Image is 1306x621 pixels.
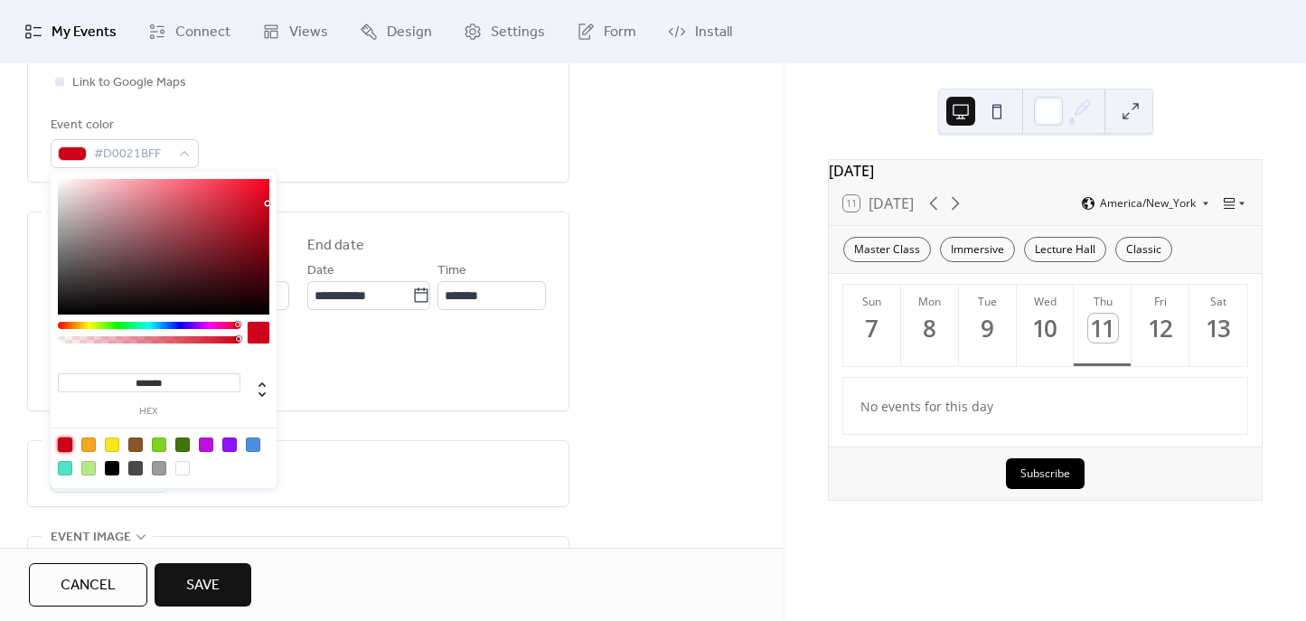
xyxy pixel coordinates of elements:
[249,7,342,56] a: Views
[846,385,1245,428] div: No events for this day
[135,7,244,56] a: Connect
[1022,294,1069,309] div: Wed
[901,285,959,367] button: Mon8
[155,563,251,607] button: Save
[1088,314,1118,343] div: 11
[58,407,240,417] label: hex
[563,7,650,56] a: Form
[1079,294,1126,309] div: Thu
[849,294,896,309] div: Sun
[940,237,1015,262] div: Immersive
[81,461,96,475] div: #B8E986
[307,260,334,282] span: Date
[972,314,1002,343] div: 9
[51,527,131,549] span: Event image
[11,7,130,56] a: My Events
[58,438,72,452] div: #D0021B
[387,22,432,43] span: Design
[604,22,636,43] span: Form
[1017,285,1075,367] button: Wed10
[175,461,190,475] div: #FFFFFF
[222,438,237,452] div: #9013FE
[72,72,186,94] span: Link to Google Maps
[58,461,72,475] div: #50E3C2
[907,294,954,309] div: Mon
[246,438,260,452] div: #4A90E2
[81,438,96,452] div: #F5A623
[1189,285,1247,367] button: Sat13
[52,22,117,43] span: My Events
[105,438,119,452] div: #F8E71C
[105,461,119,475] div: #000000
[307,235,364,257] div: End date
[175,22,230,43] span: Connect
[695,22,732,43] span: Install
[916,314,945,343] div: 8
[843,237,931,262] div: Master Class
[858,314,888,343] div: 7
[289,22,328,43] span: Views
[1195,294,1242,309] div: Sat
[186,575,220,597] span: Save
[959,285,1017,367] button: Tue9
[450,7,559,56] a: Settings
[61,575,116,597] span: Cancel
[199,438,213,452] div: #BD10E0
[1132,285,1189,367] button: Fri12
[1024,237,1106,262] div: Lecture Hall
[152,438,166,452] div: #7ED321
[51,115,195,136] div: Event color
[152,461,166,475] div: #9B9B9B
[654,7,746,56] a: Install
[346,7,446,56] a: Design
[94,144,170,165] span: #D0021BFF
[29,563,147,607] button: Cancel
[1006,458,1085,489] button: Subscribe
[128,461,143,475] div: #4A4A4A
[829,160,1262,182] div: [DATE]
[843,285,901,367] button: Sun7
[1137,294,1184,309] div: Fri
[1146,314,1176,343] div: 12
[1204,314,1234,343] div: 13
[1100,198,1196,209] span: America/New_York
[128,438,143,452] div: #8B572A
[491,22,545,43] span: Settings
[1030,314,1060,343] div: 10
[1115,237,1172,262] div: Classic
[437,260,466,282] span: Time
[175,438,190,452] div: #417505
[964,294,1011,309] div: Tue
[1074,285,1132,367] button: Thu11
